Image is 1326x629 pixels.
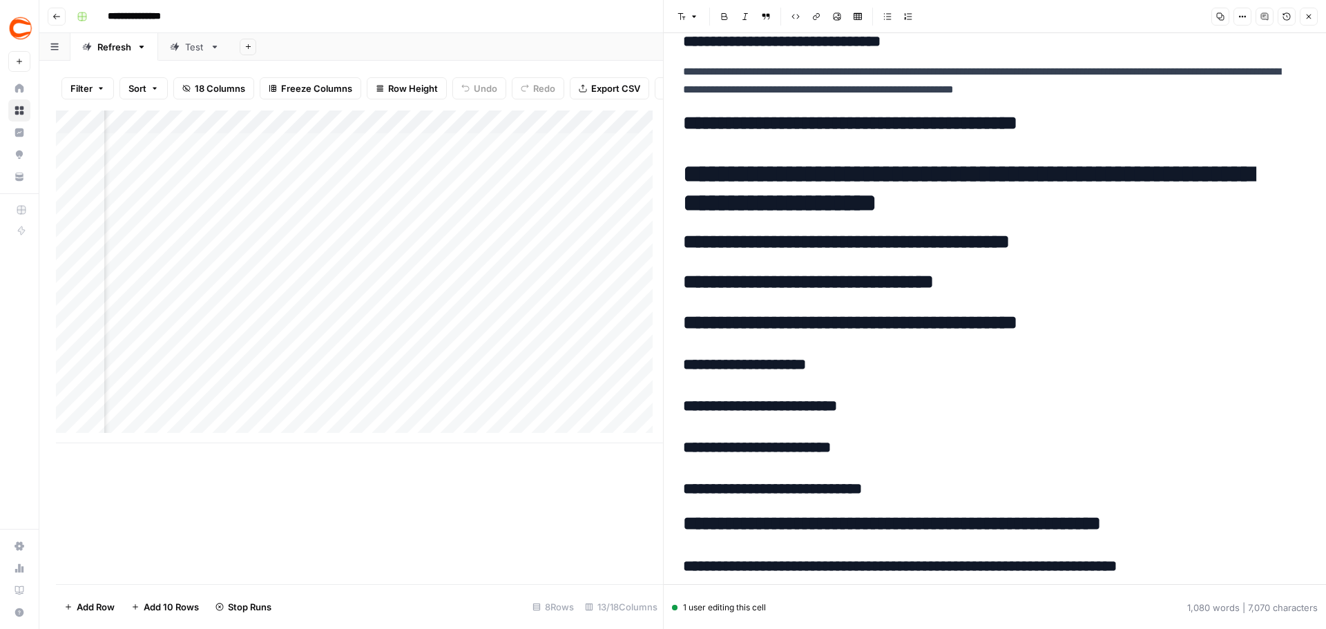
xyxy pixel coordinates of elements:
div: 1 user editing this cell [672,601,766,614]
a: Browse [8,99,30,122]
a: Your Data [8,166,30,188]
div: 8 Rows [527,596,579,618]
button: Stop Runs [207,596,280,618]
a: Test [158,33,231,61]
a: Usage [8,557,30,579]
button: Export CSV [570,77,649,99]
div: Test [185,40,204,54]
span: Stop Runs [228,600,271,614]
button: Sort [119,77,168,99]
div: 13/18 Columns [579,596,663,618]
span: Export CSV [591,81,640,95]
img: Covers Logo [8,16,33,41]
button: Redo [512,77,564,99]
button: Workspace: Covers [8,11,30,46]
a: Insights [8,122,30,144]
button: Help + Support [8,601,30,623]
div: 1,080 words | 7,070 characters [1187,601,1318,615]
span: Filter [70,81,93,95]
span: Row Height [388,81,438,95]
button: Freeze Columns [260,77,361,99]
div: Refresh [97,40,131,54]
a: Opportunities [8,144,30,166]
button: Row Height [367,77,447,99]
a: Home [8,77,30,99]
button: Undo [452,77,506,99]
a: Settings [8,535,30,557]
span: Add 10 Rows [144,600,199,614]
span: Add Row [77,600,115,614]
span: Freeze Columns [281,81,352,95]
a: Learning Hub [8,579,30,601]
span: Redo [533,81,555,95]
button: Filter [61,77,114,99]
button: Add Row [56,596,123,618]
button: 18 Columns [173,77,254,99]
button: Add 10 Rows [123,596,207,618]
span: Sort [128,81,146,95]
a: Refresh [70,33,158,61]
span: Undo [474,81,497,95]
span: 18 Columns [195,81,245,95]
